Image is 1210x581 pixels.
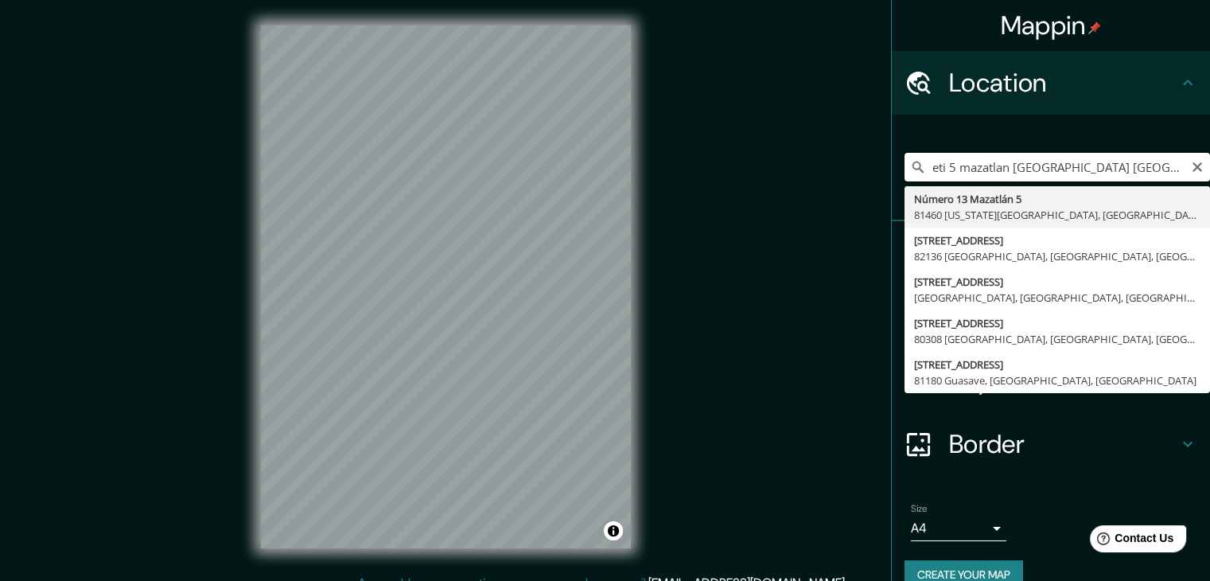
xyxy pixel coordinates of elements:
[905,153,1210,181] input: Pick your city or area
[914,315,1200,331] div: [STREET_ADDRESS]
[914,207,1200,223] div: 81460 [US_STATE][GEOGRAPHIC_DATA], [GEOGRAPHIC_DATA], [GEOGRAPHIC_DATA]
[914,274,1200,290] div: [STREET_ADDRESS]
[1191,158,1204,174] button: Clear
[949,365,1178,396] h4: Layout
[911,502,928,516] label: Size
[892,285,1210,349] div: Style
[914,357,1200,372] div: [STREET_ADDRESS]
[914,248,1200,264] div: 82136 [GEOGRAPHIC_DATA], [GEOGRAPHIC_DATA], [GEOGRAPHIC_DATA]
[1068,519,1192,563] iframe: Help widget launcher
[914,331,1200,347] div: 80308 [GEOGRAPHIC_DATA], [GEOGRAPHIC_DATA], [GEOGRAPHIC_DATA]
[949,428,1178,460] h4: Border
[914,232,1200,248] div: [STREET_ADDRESS]
[911,516,1006,541] div: A4
[261,25,631,548] canvas: Map
[892,349,1210,412] div: Layout
[1001,10,1102,41] h4: Mappin
[892,412,1210,476] div: Border
[892,221,1210,285] div: Pins
[1088,21,1101,34] img: pin-icon.png
[914,372,1200,388] div: 81180 Guasave, [GEOGRAPHIC_DATA], [GEOGRAPHIC_DATA]
[949,67,1178,99] h4: Location
[604,521,623,540] button: Toggle attribution
[914,290,1200,306] div: [GEOGRAPHIC_DATA], [GEOGRAPHIC_DATA], [GEOGRAPHIC_DATA]
[914,191,1200,207] div: Número 13 Mazatlán 5
[892,51,1210,115] div: Location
